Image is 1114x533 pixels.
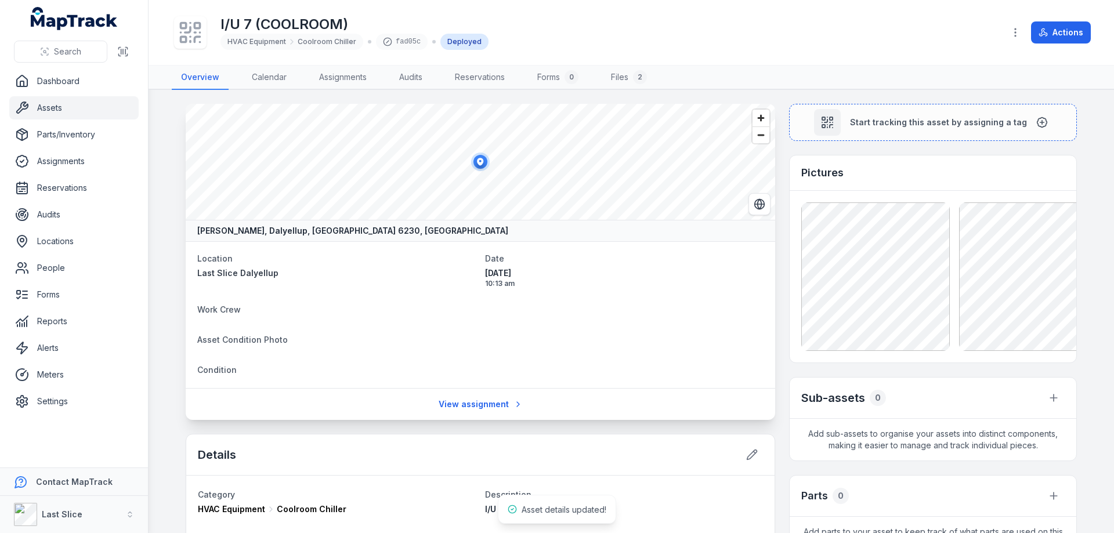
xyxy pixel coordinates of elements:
[440,34,489,50] div: Deployed
[197,335,288,345] span: Asset Condition Photo
[446,66,514,90] a: Reservations
[753,126,769,143] button: Zoom out
[42,509,82,519] strong: Last Slice
[172,66,229,90] a: Overview
[198,503,265,515] span: HVAC Equipment
[198,447,236,463] h2: Details
[197,253,233,263] span: Location
[54,46,81,57] span: Search
[9,70,139,93] a: Dashboard
[801,390,865,406] h2: Sub-assets
[9,256,139,280] a: People
[1031,21,1091,43] button: Actions
[9,203,139,226] a: Audits
[9,176,139,200] a: Reservations
[528,66,588,90] a: Forms0
[220,15,489,34] h1: I/U 7 (COOLROOM)
[833,488,849,504] div: 0
[9,283,139,306] a: Forms
[789,104,1077,141] button: Start tracking this asset by assigning a tag
[310,66,376,90] a: Assignments
[431,393,530,415] a: View assignment
[390,66,432,90] a: Audits
[9,230,139,253] a: Locations
[485,253,504,263] span: Date
[753,110,769,126] button: Zoom in
[197,365,237,375] span: Condition
[485,279,764,288] span: 10:13 am
[485,504,561,514] span: I/U 7 (COOLROOM)
[36,477,113,487] strong: Contact MapTrack
[485,490,531,499] span: Description
[850,117,1027,128] span: Start tracking this asset by assigning a tag
[197,225,508,237] strong: [PERSON_NAME], Dalyellup, [GEOGRAPHIC_DATA] 6230, [GEOGRAPHIC_DATA]
[633,70,647,84] div: 2
[9,363,139,386] a: Meters
[197,268,278,278] span: Last Slice Dalyellup
[522,505,606,514] span: Asset details updated!
[790,419,1076,461] span: Add sub-assets to organise your assets into distinct components, making it easier to manage and t...
[801,488,828,504] h3: Parts
[9,123,139,146] a: Parts/Inventory
[485,267,764,279] span: [DATE]
[9,96,139,119] a: Assets
[602,66,656,90] a: Files2
[565,70,578,84] div: 0
[870,390,886,406] div: 0
[186,104,775,220] canvas: Map
[277,503,346,515] span: Coolroom Chiller
[198,490,235,499] span: Category
[376,34,428,50] div: fad05c
[485,267,764,288] time: 14/10/2025, 10:13:55 am
[31,7,118,30] a: MapTrack
[243,66,296,90] a: Calendar
[9,310,139,333] a: Reports
[9,150,139,173] a: Assignments
[748,193,771,215] button: Switch to Satellite View
[9,390,139,413] a: Settings
[298,37,356,46] span: Coolroom Chiller
[801,165,844,181] h3: Pictures
[197,304,241,314] span: Work Crew
[14,41,107,63] button: Search
[227,37,286,46] span: HVAC Equipment
[197,267,476,279] a: Last Slice Dalyellup
[9,336,139,360] a: Alerts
